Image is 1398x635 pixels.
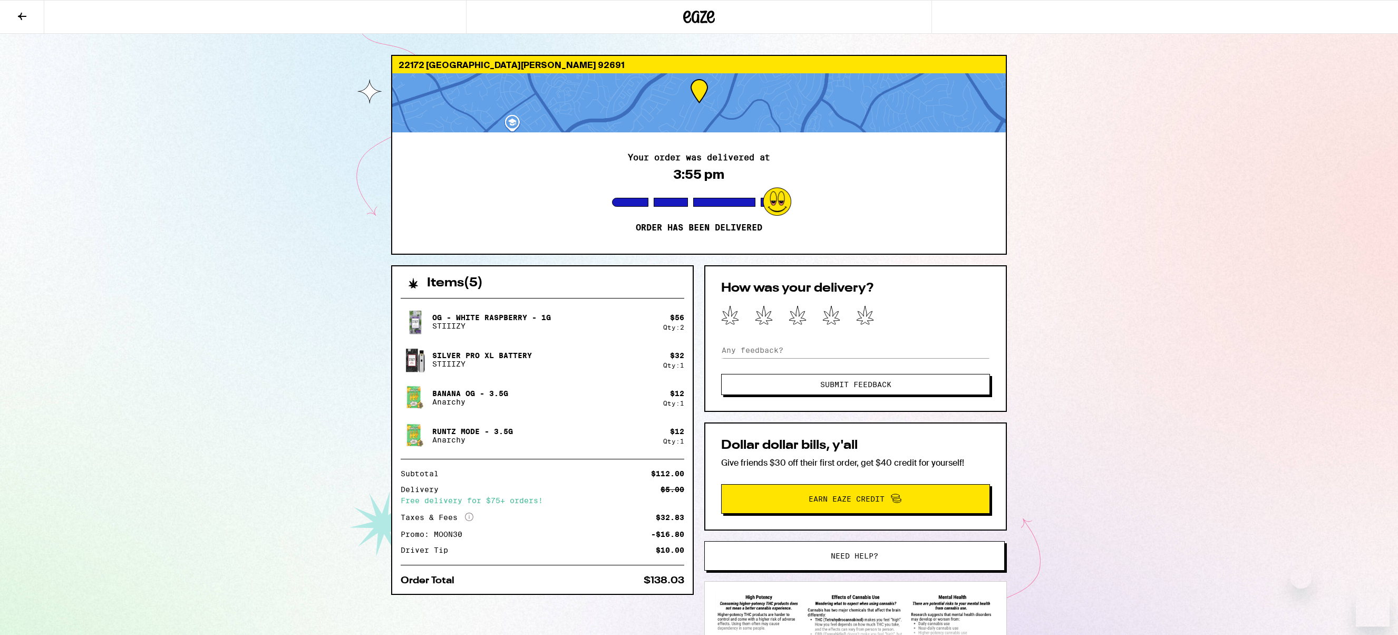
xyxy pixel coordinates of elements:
[656,514,684,521] div: $32.83
[432,398,508,406] p: Anarchy
[721,439,990,452] h2: Dollar dollar bills, y'all
[670,313,684,322] div: $ 56
[670,389,684,398] div: $ 12
[721,484,990,514] button: Earn Eaze Credit
[721,457,990,468] p: Give friends $30 off their first order, get $40 credit for yourself!
[651,470,684,477] div: $112.00
[401,576,462,585] div: Order Total
[432,313,551,322] p: OG - White Raspberry - 1g
[401,383,430,412] img: Banana OG - 3.5g
[721,342,990,358] input: Any feedback?
[831,552,878,560] span: Need help?
[401,513,473,522] div: Taxes & Fees
[392,56,1006,73] div: 22172 [GEOGRAPHIC_DATA][PERSON_NAME] 92691
[656,546,684,554] div: $10.00
[644,576,684,585] div: $138.03
[427,277,483,290] h2: Items ( 5 )
[432,436,513,444] p: Anarchy
[1356,593,1390,627] iframe: Button to launch messaging window
[432,427,513,436] p: Runtz Mode - 3.5g
[432,351,532,360] p: Silver Pro XL Battery
[670,351,684,360] div: $ 32
[663,362,684,369] div: Qty: 1
[1290,567,1312,589] iframe: Close message
[401,470,446,477] div: Subtotal
[651,531,684,538] div: -$16.80
[704,541,1005,571] button: Need help?
[401,421,430,450] img: Runtz Mode - 3.5g
[661,486,684,493] div: $5.00
[401,546,455,554] div: Driver Tip
[663,400,684,407] div: Qty: 1
[663,438,684,445] div: Qty: 1
[636,223,762,233] p: Order has been delivered
[401,486,446,493] div: Delivery
[809,495,885,503] span: Earn Eaze Credit
[401,345,430,374] img: Silver Pro XL Battery
[820,381,891,388] span: Submit Feedback
[721,374,990,395] button: Submit Feedback
[670,427,684,436] div: $ 12
[401,307,430,336] img: OG - White Raspberry - 1g
[628,153,770,162] h2: Your order was delivered at
[401,497,684,504] div: Free delivery for $75+ orders!
[674,167,724,182] div: 3:55 pm
[432,360,532,368] p: STIIIZY
[432,389,508,398] p: Banana OG - 3.5g
[432,322,551,330] p: STIIIZY
[721,282,990,295] h2: How was your delivery?
[401,531,470,538] div: Promo: MOON30
[663,324,684,331] div: Qty: 2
